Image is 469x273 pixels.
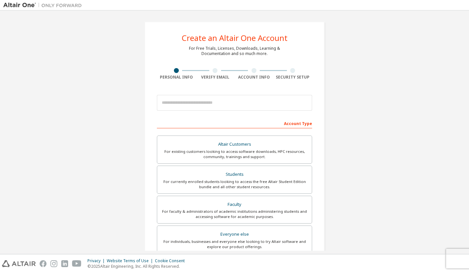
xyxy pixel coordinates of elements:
[157,75,196,80] div: Personal Info
[72,260,82,267] img: youtube.svg
[161,170,308,179] div: Students
[107,258,155,264] div: Website Terms of Use
[3,2,85,9] img: Altair One
[235,75,273,80] div: Account Info
[161,230,308,239] div: Everyone else
[273,75,312,80] div: Security Setup
[50,260,57,267] img: instagram.svg
[2,260,36,267] img: altair_logo.svg
[161,209,308,219] div: For faculty & administrators of academic institutions administering students and accessing softwa...
[161,149,308,159] div: For existing customers looking to access software downloads, HPC resources, community, trainings ...
[61,260,68,267] img: linkedin.svg
[40,260,47,267] img: facebook.svg
[157,118,312,128] div: Account Type
[182,34,288,42] div: Create an Altair One Account
[189,46,280,56] div: For Free Trials, Licenses, Downloads, Learning & Documentation and so much more.
[87,258,107,264] div: Privacy
[196,75,235,80] div: Verify Email
[87,264,189,269] p: © 2025 Altair Engineering, Inc. All Rights Reserved.
[161,140,308,149] div: Altair Customers
[155,258,189,264] div: Cookie Consent
[161,179,308,190] div: For currently enrolled students looking to access the free Altair Student Edition bundle and all ...
[161,239,308,249] div: For individuals, businesses and everyone else looking to try Altair software and explore our prod...
[161,200,308,209] div: Faculty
